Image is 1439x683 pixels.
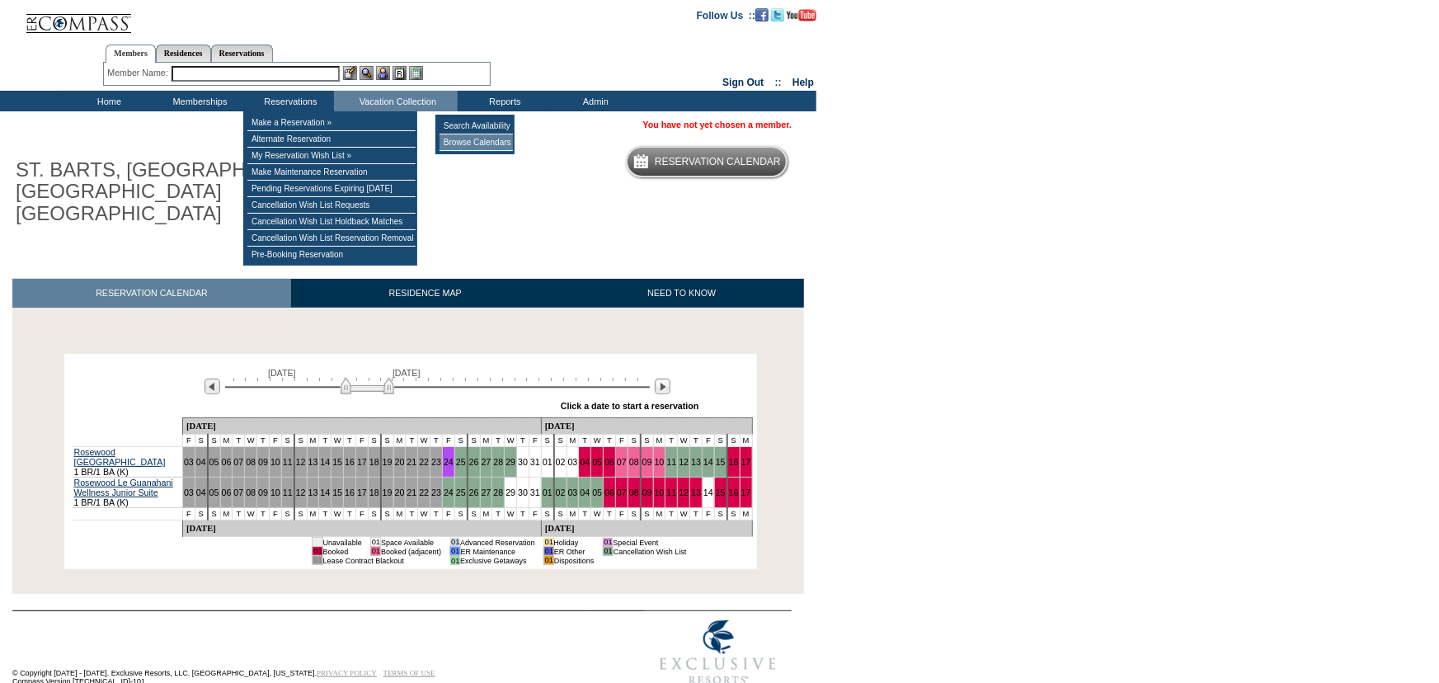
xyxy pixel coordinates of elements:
[106,45,156,63] a: Members
[247,197,416,214] td: Cancellation Wish List Requests
[568,488,578,497] a: 03
[653,508,665,520] td: M
[222,488,232,497] a: 06
[482,457,491,467] a: 27
[755,8,769,21] img: Become our fan on Facebook
[543,488,553,497] a: 01
[233,508,245,520] td: T
[182,435,195,447] td: F
[74,447,166,467] a: Rosewood [GEOGRAPHIC_DATA]
[580,457,590,467] a: 04
[294,435,307,447] td: S
[73,478,183,508] td: 1 BR/1 BA (K)
[716,457,726,467] a: 15
[697,8,755,21] td: Follow Us ::
[604,508,616,520] td: T
[247,214,416,230] td: Cancellation Wish List Holdback Matches
[281,508,294,520] td: S
[691,457,701,467] a: 13
[381,547,442,556] td: Booked (adjacent)
[294,508,307,520] td: S
[381,538,442,547] td: Space Available
[233,457,243,467] a: 07
[376,66,390,80] img: Impersonate
[548,91,639,111] td: Admin
[296,488,306,497] a: 12
[313,547,322,556] td: 01
[443,508,455,520] td: F
[787,9,816,21] img: Subscribe to our YouTube Channel
[356,508,369,520] td: F
[703,488,713,497] a: 14
[579,508,591,520] td: T
[740,508,752,520] td: M
[690,508,703,520] td: T
[517,435,529,447] td: T
[775,77,782,88] span: ::
[322,547,362,556] td: Booked
[195,508,207,520] td: S
[543,457,553,467] a: 01
[320,457,330,467] a: 14
[518,457,528,467] a: 30
[629,457,639,467] a: 08
[518,488,528,497] a: 30
[655,488,665,497] a: 10
[666,488,676,497] a: 11
[440,118,513,134] td: Search Availability
[222,457,232,467] a: 06
[369,457,379,467] a: 18
[690,435,703,447] td: T
[345,488,355,497] a: 16
[703,508,715,520] td: F
[722,77,764,88] a: Sign Out
[716,488,726,497] a: 15
[554,556,595,565] td: Dispositions
[281,435,294,447] td: S
[308,457,318,467] a: 13
[529,508,542,520] td: F
[492,508,505,520] td: T
[431,488,441,497] a: 23
[469,488,479,497] a: 26
[233,488,243,497] a: 07
[406,435,418,447] td: T
[12,156,382,228] h1: ST. BARTS, [GEOGRAPHIC_DATA] - [GEOGRAPHIC_DATA] [GEOGRAPHIC_DATA]
[370,547,380,556] td: 01
[616,435,628,447] td: F
[591,435,604,447] td: W
[703,435,715,447] td: F
[480,435,492,447] td: M
[505,508,517,520] td: W
[460,538,535,547] td: Advanced Reservation
[604,435,616,447] td: T
[604,488,614,497] a: 06
[541,508,553,520] td: S
[370,538,380,547] td: 01
[679,488,689,497] a: 12
[184,457,194,467] a: 03
[642,457,652,467] a: 09
[628,435,640,447] td: S
[270,488,280,497] a: 10
[460,547,535,556] td: ER Maintenance
[407,457,416,467] a: 21
[430,435,443,447] td: T
[592,457,602,467] a: 05
[381,435,393,447] td: S
[541,435,553,447] td: S
[209,457,219,467] a: 05
[393,66,407,80] img: Reservations
[208,508,220,520] td: S
[268,368,296,378] span: [DATE]
[655,457,665,467] a: 10
[679,457,689,467] a: 12
[184,488,194,497] a: 03
[393,368,421,378] span: [DATE]
[243,91,334,111] td: Reservations
[543,538,553,547] td: 01
[418,435,430,447] td: W
[344,508,356,520] td: T
[369,488,379,497] a: 18
[258,457,268,467] a: 09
